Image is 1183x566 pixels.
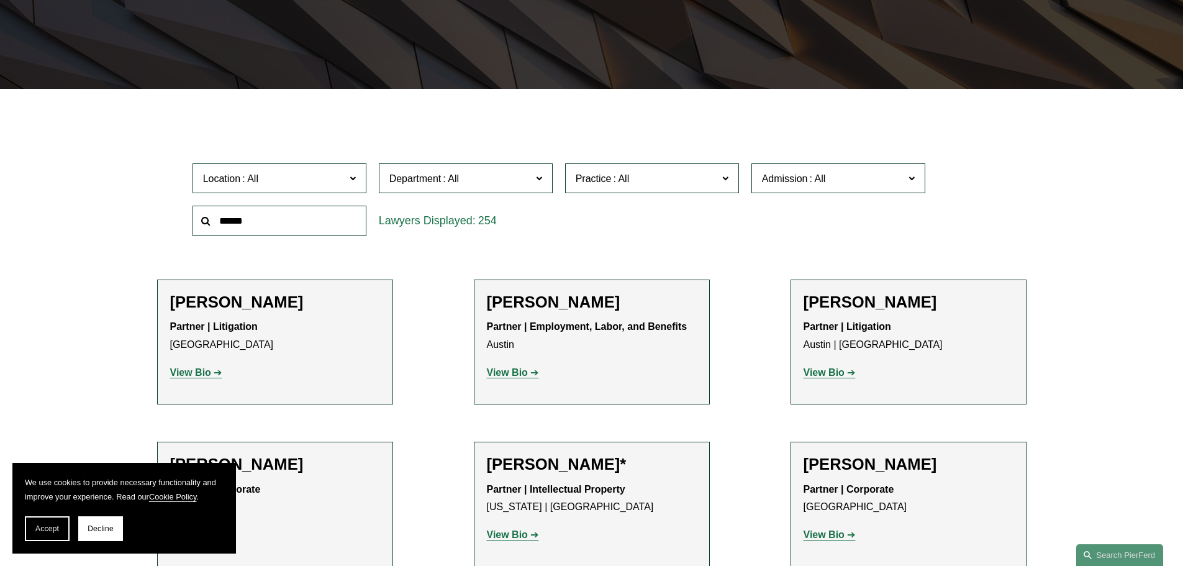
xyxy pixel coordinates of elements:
[804,481,1013,517] p: [GEOGRAPHIC_DATA]
[804,318,1013,354] p: Austin | [GEOGRAPHIC_DATA]
[804,367,845,378] strong: View Bio
[804,529,845,540] strong: View Bio
[203,173,241,184] span: Location
[804,455,1013,474] h2: [PERSON_NAME]
[762,173,808,184] span: Admission
[170,318,380,354] p: [GEOGRAPHIC_DATA]
[487,455,697,474] h2: [PERSON_NAME]*
[35,524,59,533] span: Accept
[149,492,197,501] a: Cookie Policy
[170,481,380,517] p: [US_STATE]
[487,318,697,354] p: Austin
[170,367,211,378] strong: View Bio
[170,367,222,378] a: View Bio
[487,484,625,495] strong: Partner | Intellectual Property
[25,516,70,541] button: Accept
[576,173,612,184] span: Practice
[804,484,894,495] strong: Partner | Corporate
[487,293,697,312] h2: [PERSON_NAME]
[487,321,687,332] strong: Partner | Employment, Labor, and Benefits
[487,529,528,540] strong: View Bio
[487,529,539,540] a: View Bio
[170,455,380,474] h2: [PERSON_NAME]
[487,481,697,517] p: [US_STATE] | [GEOGRAPHIC_DATA]
[487,367,528,378] strong: View Bio
[78,516,123,541] button: Decline
[12,463,236,554] section: Cookie banner
[170,321,258,332] strong: Partner | Litigation
[88,524,114,533] span: Decline
[389,173,442,184] span: Department
[1076,544,1163,566] a: Search this site
[804,321,891,332] strong: Partner | Litigation
[487,367,539,378] a: View Bio
[478,214,497,227] span: 254
[804,529,856,540] a: View Bio
[170,293,380,312] h2: [PERSON_NAME]
[25,475,224,504] p: We use cookies to provide necessary functionality and improve your experience. Read our .
[804,367,856,378] a: View Bio
[804,293,1013,312] h2: [PERSON_NAME]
